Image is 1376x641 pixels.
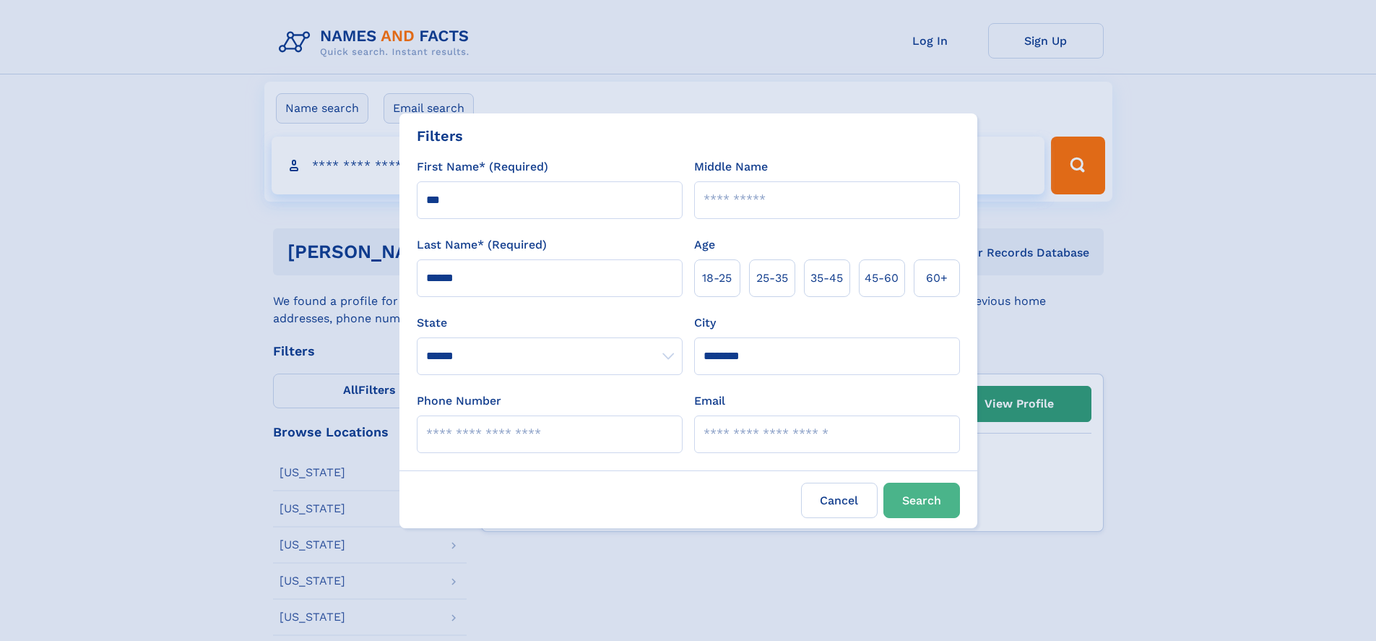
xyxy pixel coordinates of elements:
[417,236,547,254] label: Last Name* (Required)
[694,158,768,176] label: Middle Name
[865,270,899,287] span: 45‑60
[702,270,732,287] span: 18‑25
[694,314,716,332] label: City
[417,158,548,176] label: First Name* (Required)
[883,483,960,518] button: Search
[801,483,878,518] label: Cancel
[694,392,725,410] label: Email
[417,392,501,410] label: Phone Number
[417,314,683,332] label: State
[810,270,843,287] span: 35‑45
[417,125,463,147] div: Filters
[694,236,715,254] label: Age
[926,270,948,287] span: 60+
[756,270,788,287] span: 25‑35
